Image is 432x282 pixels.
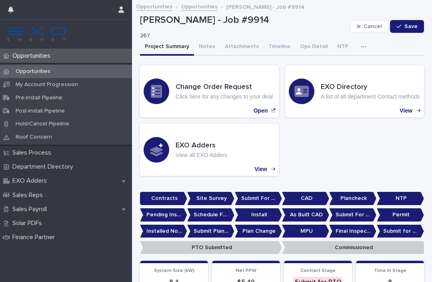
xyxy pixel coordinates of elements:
[321,83,420,92] h3: EXO Directory
[187,225,234,238] p: Submit Plan Change
[404,24,418,29] span: Save
[282,192,329,205] p: CAD
[176,83,273,92] h3: Change Order Request
[295,39,332,56] button: Ops Detail
[9,108,71,115] p: Post-Install Pipeline
[6,26,67,42] img: FKS5r6ZBThi8E5hshIGi
[9,163,80,171] p: Department Directory
[9,68,57,75] p: Opportunities
[187,208,234,222] p: Schedule For Install
[377,208,424,222] p: Permit
[220,39,264,56] button: Attachments
[9,220,48,227] p: Solar PDFs
[9,191,49,199] p: Sales Reps
[140,14,347,26] p: [PERSON_NAME] - Job #9914
[140,208,187,222] p: Pending Install Task
[364,24,382,29] span: Cancel
[187,192,234,205] p: Site Survey
[140,225,187,238] p: Installed No Permit
[9,134,58,141] p: Roof Concern
[9,177,53,185] p: EXO Adders
[282,208,329,222] p: As Built CAD
[9,149,58,157] p: Sales Process
[350,20,388,33] button: Cancel
[154,268,194,273] span: System Size (kW)
[181,2,218,11] a: Opportunities
[176,141,227,150] h3: EXO Adders
[236,268,256,273] span: Net PPW
[9,81,84,88] p: My Account Progression
[285,65,424,117] a: View
[9,121,76,127] p: Hold/Cancel Pipeline
[377,192,424,205] p: NTP
[282,241,424,254] p: Commissioned
[9,234,61,241] p: Finance Partner
[374,268,406,273] span: Time In Stage
[332,39,353,56] button: NTP
[136,2,172,11] a: Opportunities
[235,225,282,238] p: Plan Change
[140,32,344,39] p: 267
[9,95,69,101] p: Pre-Install Pipeline
[140,241,282,254] p: PTO Submitted
[254,166,267,173] p: View
[400,107,412,114] p: View
[194,39,220,56] button: Notes
[329,192,376,205] p: Plancheck
[377,225,424,238] p: Submit for PTO
[235,192,282,205] p: Submit For CAD
[176,93,273,100] p: Click here for any changes to your deal
[9,205,53,213] p: Sales Payroll
[329,208,376,222] p: Submit For Permit
[254,107,268,114] p: Open
[9,52,57,60] p: Opportunities
[140,192,187,205] p: Contracts
[140,124,279,176] a: View
[235,208,282,222] p: Install
[329,225,376,238] p: Final Inspection
[390,20,424,33] button: Save
[140,39,194,56] button: Project Summary
[264,39,295,56] button: Timeline
[226,2,304,11] p: [PERSON_NAME] - Job #9914
[176,152,227,159] p: View all EXO Adders
[140,65,279,117] a: Open
[321,93,420,100] p: A list of all department Contact methods
[282,225,329,238] p: MPU
[300,268,336,273] span: Contract Stage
